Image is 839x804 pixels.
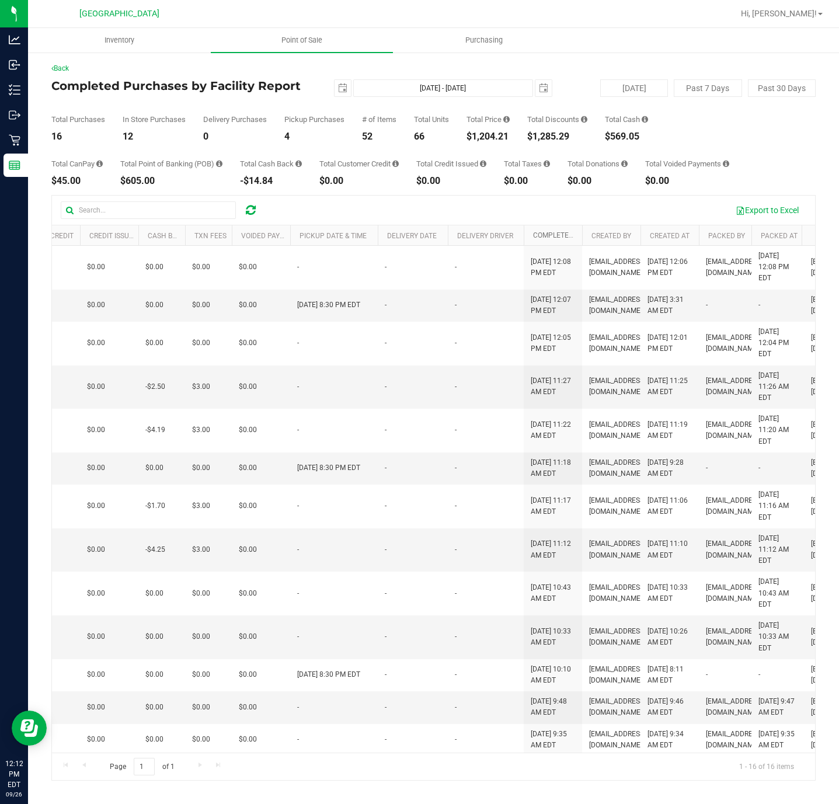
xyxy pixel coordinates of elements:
[297,500,299,511] span: -
[319,176,399,186] div: $0.00
[706,375,763,398] span: [EMAIL_ADDRESS][DOMAIN_NAME]
[706,538,763,561] span: [EMAIL_ADDRESS][DOMAIN_NAME]
[385,462,387,474] span: -
[385,734,387,745] span: -
[706,626,763,648] span: [EMAIL_ADDRESS][DOMAIN_NAME]
[531,332,575,354] span: [DATE] 12:05 PM EDT
[297,337,299,349] span: -
[241,232,299,240] a: Voided Payment
[455,424,457,436] span: -
[589,294,646,316] span: [EMAIL_ADDRESS][DOMAIN_NAME]
[728,200,806,220] button: Export to Excel
[192,337,210,349] span: $0.00
[192,734,210,745] span: $0.00
[145,262,163,273] span: $0.00
[9,59,20,71] inline-svg: Inbound
[527,132,587,141] div: $1,285.29
[531,582,575,604] span: [DATE] 10:43 AM EDT
[533,231,597,239] a: Completed At
[706,495,763,517] span: [EMAIL_ADDRESS][DOMAIN_NAME]
[758,326,797,360] span: [DATE] 12:04 PM EDT
[647,582,692,604] span: [DATE] 10:33 AM EDT
[455,544,457,555] span: -
[9,34,20,46] inline-svg: Analytics
[758,576,797,610] span: [DATE] 10:43 AM EDT
[758,620,797,654] span: [DATE] 10:33 AM EDT
[100,758,184,776] span: Page of 1
[531,419,575,441] span: [DATE] 11:22 AM EDT
[87,500,105,511] span: $0.00
[385,300,387,311] span: -
[297,462,360,474] span: [DATE] 8:30 PM EDT
[455,734,457,745] span: -
[385,588,387,599] span: -
[527,116,587,123] div: Total Discounts
[51,176,103,186] div: $45.00
[758,669,760,680] span: -
[239,669,257,680] span: $0.00
[605,116,648,123] div: Total Cash
[531,664,575,686] span: [DATE] 10:10 AM EDT
[145,500,165,511] span: -$1.70
[134,758,155,776] input: 1
[730,758,803,775] span: 1 - 16 of 16 items
[647,294,692,316] span: [DATE] 3:31 AM EDT
[455,262,457,273] span: -
[387,232,437,240] a: Delivery Date
[758,300,760,311] span: -
[87,631,105,642] span: $0.00
[145,300,163,311] span: $0.00
[647,626,692,648] span: [DATE] 10:26 AM EDT
[589,664,646,686] span: [EMAIL_ADDRESS][DOMAIN_NAME]
[297,381,299,392] span: -
[531,294,575,316] span: [DATE] 12:07 PM EDT
[455,702,457,713] span: -
[589,582,646,604] span: [EMAIL_ADDRESS][DOMAIN_NAME]
[531,696,575,718] span: [DATE] 9:48 AM EDT
[758,413,797,447] span: [DATE] 11:20 AM EDT
[385,631,387,642] span: -
[741,9,817,18] span: Hi, [PERSON_NAME]!
[51,116,105,123] div: Total Purchases
[455,300,457,311] span: -
[385,544,387,555] span: -
[89,232,138,240] a: Credit Issued
[9,109,20,121] inline-svg: Outbound
[568,160,628,168] div: Total Donations
[87,588,105,599] span: $0.00
[87,381,105,392] span: $0.00
[145,734,163,745] span: $0.00
[297,669,360,680] span: [DATE] 8:30 PM EDT
[531,729,575,751] span: [DATE] 9:35 AM EDT
[87,669,105,680] span: $0.00
[589,419,646,441] span: [EMAIL_ADDRESS][DOMAIN_NAME]
[393,28,576,53] a: Purchasing
[589,538,646,561] span: [EMAIL_ADDRESS][DOMAIN_NAME]
[385,669,387,680] span: -
[297,544,299,555] span: -
[192,588,210,599] span: $0.00
[385,424,387,436] span: -
[145,544,165,555] span: -$4.25
[535,80,552,96] span: select
[647,457,692,479] span: [DATE] 9:28 AM EDT
[647,664,692,686] span: [DATE] 8:11 AM EDT
[600,79,668,97] button: [DATE]
[87,424,105,436] span: $0.00
[96,160,103,168] i: Sum of the successful, non-voided CanPay payment transactions for all purchases in the date range.
[120,176,222,186] div: $605.00
[392,160,399,168] i: Sum of the successful, non-voided payments using account credit for all purchases in the date range.
[385,702,387,713] span: -
[723,160,729,168] i: Sum of all voided payment transaction amounts, excluding tips and transaction fees, for all purch...
[647,729,692,751] span: [DATE] 9:34 AM EDT
[621,160,628,168] i: Sum of all round-up-to-next-dollar total price adjustments for all purchases in the date range.
[79,9,159,19] span: [GEOGRAPHIC_DATA]
[414,132,449,141] div: 66
[87,734,105,745] span: $0.00
[706,582,763,604] span: [EMAIL_ADDRESS][DOMAIN_NAME]
[203,116,267,123] div: Delivery Purchases
[192,262,210,273] span: $0.00
[240,160,302,168] div: Total Cash Back
[203,132,267,141] div: 0
[455,462,457,474] span: -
